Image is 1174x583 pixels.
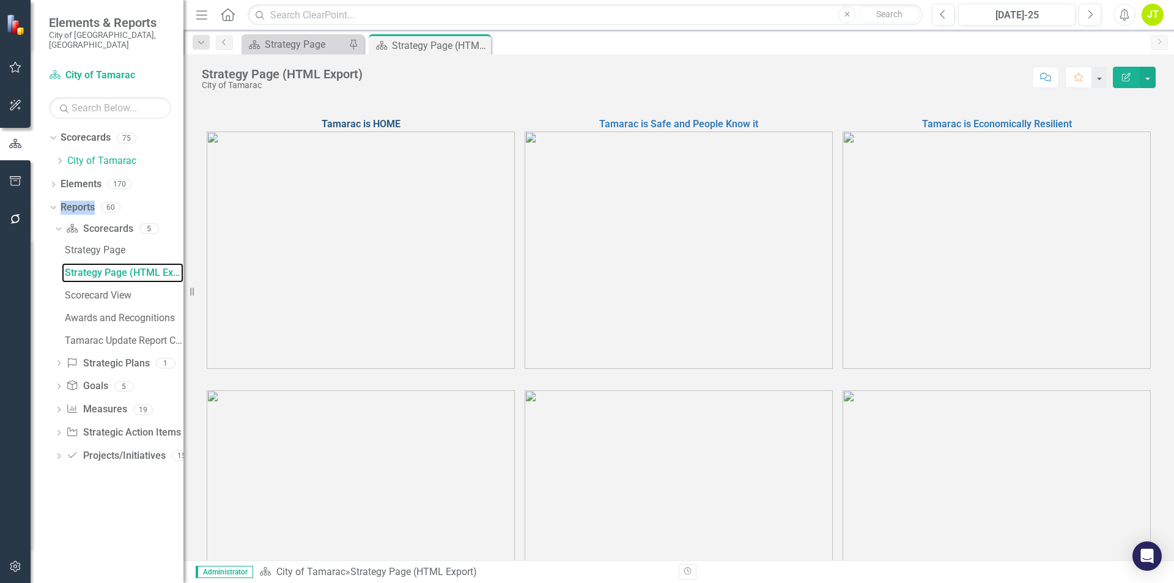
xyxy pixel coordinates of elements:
[392,38,488,53] div: Strategy Page (HTML Export)
[117,133,136,143] div: 75
[350,566,477,577] div: Strategy Page (HTML Export)
[962,8,1071,23] div: [DATE]-25
[202,81,363,90] div: City of Tamarac
[66,449,165,463] a: Projects/Initiatives
[1142,4,1164,26] button: JT
[66,403,127,417] a: Measures
[196,566,253,578] span: Administrator
[62,286,183,305] a: Scorecard View
[207,132,515,369] img: tamarac1%20v3.png
[156,358,175,368] div: 1
[62,331,183,351] a: Tamarac Update Report Cover Page
[66,379,108,393] a: Goals
[61,201,95,215] a: Reports
[65,313,183,324] div: Awards and Recognitions
[114,381,134,392] div: 5
[101,202,120,213] div: 60
[133,404,153,415] div: 19
[245,37,345,52] a: Strategy Page
[61,131,111,145] a: Scorecards
[1132,541,1162,571] div: Open Intercom Messenger
[66,426,180,440] a: Strategic Action Items
[276,566,345,577] a: City of Tamarac
[65,335,183,346] div: Tamarac Update Report Cover Page
[65,290,183,301] div: Scorecard View
[49,15,171,30] span: Elements & Reports
[599,118,758,130] a: Tamarac is Safe and People Know it
[65,245,183,256] div: Strategy Page
[259,565,670,579] div: »
[67,154,183,168] a: City of Tamarac
[202,67,363,81] div: Strategy Page (HTML Export)
[66,357,149,371] a: Strategic Plans
[858,6,920,23] button: Search
[525,132,833,369] img: tamarac2%20v3.png
[843,132,1151,369] img: tamarac3%20v3.png
[172,451,191,461] div: 15
[6,14,28,35] img: ClearPoint Strategy
[49,97,171,119] input: Search Below...
[958,4,1076,26] button: [DATE]-25
[49,30,171,50] small: City of [GEOGRAPHIC_DATA], [GEOGRAPHIC_DATA]
[265,37,345,52] div: Strategy Page
[108,179,131,190] div: 170
[922,118,1072,130] a: Tamarac is Economically Resilient
[49,69,171,83] a: City of Tamarac
[139,223,159,234] div: 5
[322,118,401,130] a: Tamarac is HOME
[62,308,183,328] a: Awards and Recognitions
[62,240,183,260] a: Strategy Page
[248,4,923,26] input: Search ClearPoint...
[62,263,183,283] a: Strategy Page (HTML Export)
[61,177,102,191] a: Elements
[66,222,133,236] a: Scorecards
[876,9,903,19] span: Search
[65,267,183,278] div: Strategy Page (HTML Export)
